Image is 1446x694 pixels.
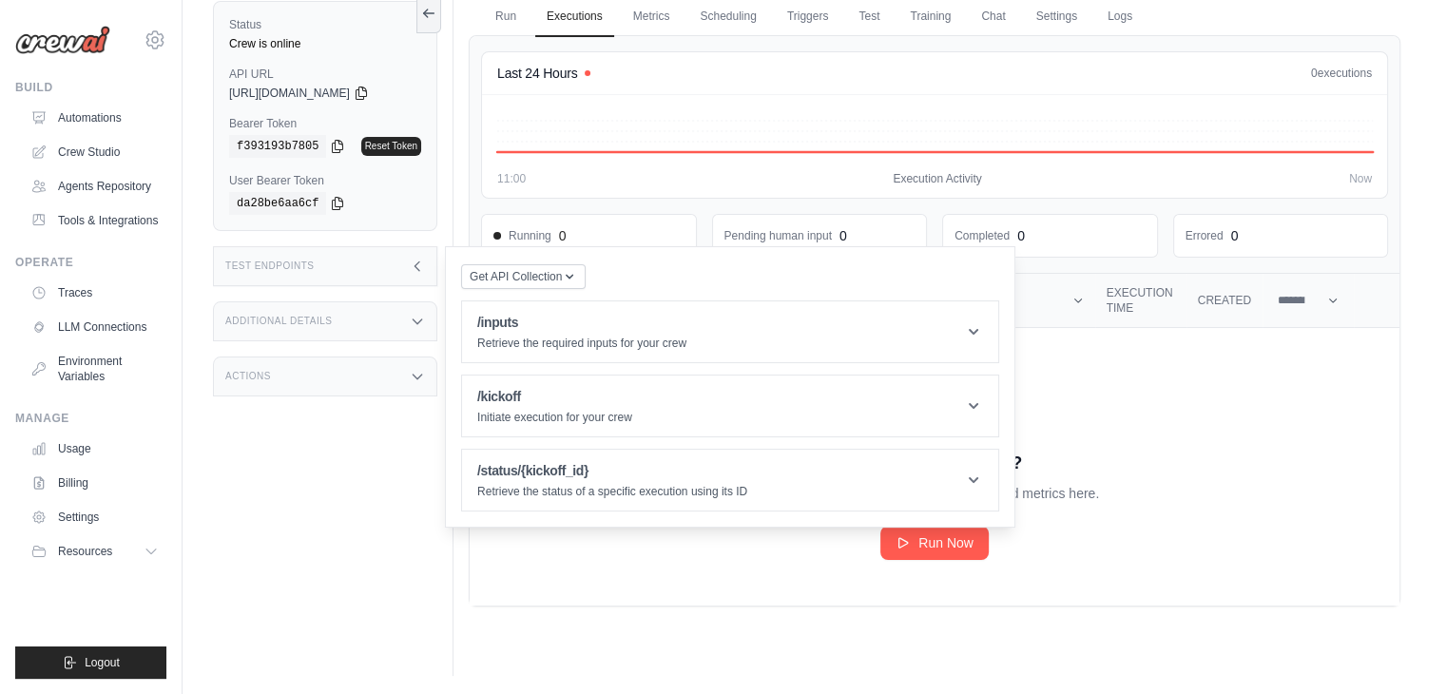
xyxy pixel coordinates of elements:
label: Bearer Token [229,116,421,131]
a: Run Now [880,526,989,560]
label: User Bearer Token [229,173,421,188]
label: Status [229,17,421,32]
a: Automations [23,103,166,133]
div: Crew is online [229,36,421,51]
h3: Additional Details [225,316,332,327]
a: Tools & Integrations [23,205,166,236]
span: Running [493,228,551,243]
a: Traces [23,278,166,308]
p: Initiate execution for your crew [477,410,632,425]
a: Settings [23,502,166,532]
a: Usage [23,434,166,464]
a: LLM Connections [23,312,166,342]
a: Environment Variables [23,346,166,392]
h3: Actions [225,371,271,382]
label: API URL [229,67,421,82]
div: 0 [839,226,847,245]
div: Build [15,80,166,95]
th: Execution Time [1095,274,1186,328]
span: [URL][DOMAIN_NAME] [229,86,350,101]
h1: /inputs [477,313,686,332]
img: Logo [15,26,110,54]
a: Reset Token [361,137,421,156]
div: 0 [1231,226,1239,245]
a: Billing [23,468,166,498]
th: Created [1186,274,1263,328]
span: Now [1349,171,1372,186]
div: Manage [15,411,166,426]
h1: /status/{kickoff_id} [477,461,747,480]
span: Run Now [918,533,974,552]
dd: Errored [1186,228,1224,243]
p: Retrieve the required inputs for your crew [477,336,686,351]
div: Operate [15,255,166,270]
button: Logout [15,646,166,679]
button: Resources [23,536,166,567]
dd: Pending human input [724,228,832,243]
div: executions [1311,66,1372,81]
span: 0 [1311,67,1318,80]
p: Retrieve the status of a specific execution using its ID [477,484,747,499]
h1: /kickoff [477,387,632,406]
span: Logout [85,655,120,670]
div: 0 [1017,226,1025,245]
code: da28be6aa6cf [229,192,326,215]
h3: Test Endpoints [225,260,315,272]
a: Agents Repository [23,171,166,202]
a: Crew Studio [23,137,166,167]
span: Resources [58,544,112,559]
code: f393193b7805 [229,135,326,158]
span: Get API Collection [470,269,562,284]
span: 11:00 [497,171,526,186]
span: Execution Activity [893,171,981,186]
div: 0 [559,226,567,245]
button: Get API Collection [461,264,586,289]
dd: Completed [954,228,1010,243]
h4: Last 24 Hours [497,64,577,83]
